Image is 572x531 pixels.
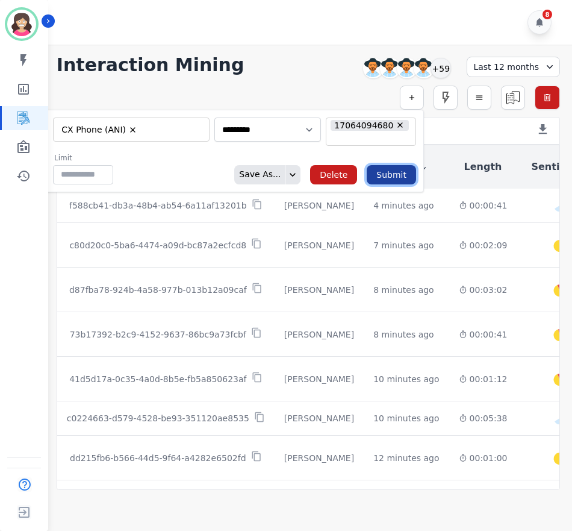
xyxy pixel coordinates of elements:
[70,328,246,341] p: 73b17392-b2c9-4152-9637-86bc9a73fcbf
[467,57,560,77] div: Last 12 months
[70,452,246,464] p: dd215fb6-b566-44d5-9f64-a4282e6502fd
[284,412,354,424] div: [PERSON_NAME]
[69,373,246,385] p: 41d5d17a-0c35-4a0d-8b5e-fb5a850623af
[329,118,413,145] ul: selected options
[396,121,405,130] button: Remove 17064094680
[67,412,249,424] p: c0224663-d579-4528-be93-351120ae8535
[367,165,416,184] button: Submit
[7,10,36,39] img: Bordered avatar
[459,412,508,424] div: 00:05:38
[284,284,354,296] div: [PERSON_NAME]
[464,160,502,174] button: Length
[284,452,354,464] div: [PERSON_NAME]
[69,239,246,251] p: c80d20c0-5ba6-4474-a09d-bc87a2ecfcd8
[69,284,247,296] p: d87fba78-924b-4a58-977b-013b12a09caf
[459,284,508,296] div: 00:03:02
[58,124,141,136] li: CX Phone (ANI)
[56,122,202,137] ul: selected options
[69,200,247,212] p: f588cb41-db3a-48b4-ab54-6a11af13201b
[128,125,137,134] button: Remove CX Phone (ANI)
[373,239,434,251] div: 7 minutes ago
[57,54,244,76] h1: Interaction Mining
[284,328,354,341] div: [PERSON_NAME]
[459,239,508,251] div: 00:02:09
[373,452,439,464] div: 12 minutes ago
[331,120,409,131] li: 17064094680
[373,373,439,385] div: 10 minutes ago
[542,10,552,19] div: 8
[373,200,434,212] div: 4 minutes ago
[459,200,508,212] div: 00:00:41
[284,373,354,385] div: [PERSON_NAME]
[54,153,113,163] label: Limit
[373,412,439,424] div: 10 minutes ago
[459,373,508,385] div: 00:01:12
[373,328,434,341] div: 8 minutes ago
[431,58,451,78] div: +59
[373,284,434,296] div: 8 minutes ago
[284,200,354,212] div: [PERSON_NAME]
[459,452,508,464] div: 00:01:00
[284,239,354,251] div: [PERSON_NAME]
[234,165,281,184] div: Save As...
[459,328,508,341] div: 00:00:41
[310,165,357,184] button: Delete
